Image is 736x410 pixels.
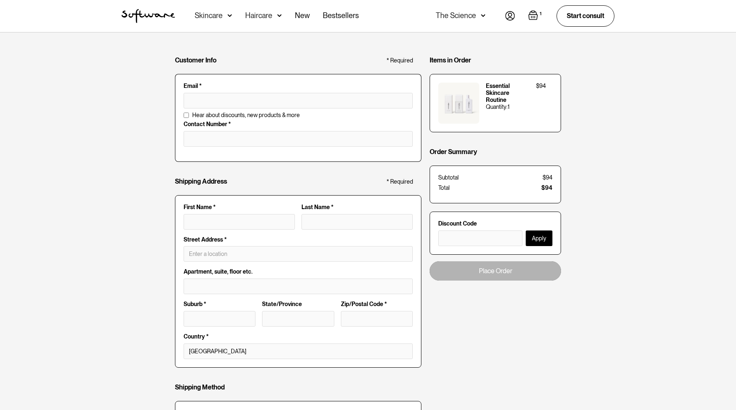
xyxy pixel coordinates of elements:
img: Software Logo [122,9,175,23]
div: Total [438,184,450,191]
div: Skincare [195,12,223,20]
h4: Shipping Method [175,383,225,391]
label: Last Name * [301,204,413,211]
label: Apartment, suite, floor etc. [184,268,413,275]
a: Open cart containing 1 items [528,10,543,22]
input: Enter a location [184,246,413,262]
span: Hear about discounts, new products & more [192,112,300,119]
div: $94 [543,174,552,181]
label: Email * [184,83,413,90]
div: 1 [508,104,510,111]
div: Essential Skincare Routine [486,83,529,103]
img: arrow down [481,12,485,20]
label: Suburb * [184,301,255,308]
div: The Science [436,12,476,20]
div: Haircare [245,12,272,20]
img: arrow down [277,12,282,20]
h4: Order Summary [430,148,477,156]
a: home [122,9,175,23]
button: Apply Discount [526,230,552,246]
a: Start consult [557,5,614,26]
div: $94 [541,184,552,191]
h4: Shipping Address [175,177,227,185]
h4: Items in Order [430,56,471,64]
div: Quantity: [486,104,508,111]
input: Hear about discounts, new products & more [184,113,189,118]
label: Street Address * [184,236,413,243]
div: 1 [538,10,543,18]
div: * Required [386,57,413,64]
label: Contact Number * [184,121,413,128]
label: Country * [184,333,413,340]
img: arrow down [228,12,232,20]
label: First Name * [184,204,295,211]
label: Discount Code [438,220,552,227]
div: $94 [536,83,546,90]
h4: Customer Info [175,56,216,64]
div: Subtotal [438,174,459,181]
label: Zip/Postal Code * [341,301,413,308]
div: * Required [386,178,413,185]
label: State/Province [262,301,334,308]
